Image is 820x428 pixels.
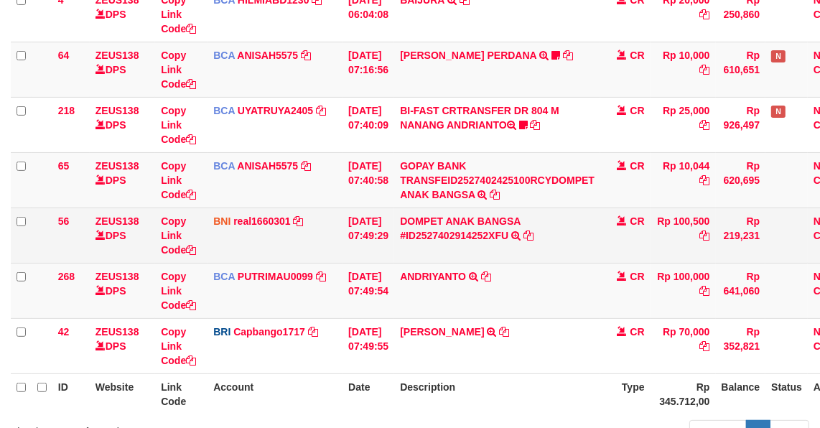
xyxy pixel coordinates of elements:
span: BNI [213,215,230,227]
span: BCA [213,105,235,116]
span: 65 [58,160,70,172]
a: [PERSON_NAME] PERDANA [400,50,536,61]
th: Date [343,373,394,414]
td: Rp 10,044 [651,152,716,208]
span: CR [630,50,644,61]
a: PUTRIMAU0099 [238,271,313,282]
td: Rp 610,651 [716,42,766,97]
span: BRI [213,326,230,338]
span: Has Note [771,106,786,118]
td: Rp 926,497 [716,97,766,152]
a: ZEUS138 [95,160,139,172]
a: Copy PUTRIMAU0099 to clipboard [316,271,326,282]
a: Copy ANISAH5575 to clipboard [301,160,311,172]
a: ZEUS138 [95,215,139,227]
td: DPS [90,208,155,263]
a: Copy ANDRIYANTO to clipboard [481,271,491,282]
td: DPS [90,318,155,373]
td: Rp 25,000 [651,97,716,152]
span: CR [630,326,644,338]
th: Type [600,373,651,414]
a: GOPAY BANK TRANSFEID2527402425100RCYDOMPET ANAK BANGSA [400,160,595,200]
a: ZEUS138 [95,271,139,282]
a: Capbango1717 [233,326,305,338]
a: Copy Rp 25,000 to clipboard [700,119,710,131]
th: Rp 345.712,00 [651,373,716,414]
a: Copy Link Code [161,271,196,311]
span: CR [630,215,644,227]
td: Rp 219,231 [716,208,766,263]
span: 218 [58,105,75,116]
th: Description [394,373,600,414]
a: Copy Rp 20,000 to clipboard [700,9,710,20]
a: ZEUS138 [95,50,139,61]
td: [DATE] 07:49:29 [343,208,394,263]
a: ZEUS138 [95,105,139,116]
td: [DATE] 07:40:58 [343,152,394,208]
a: Copy Rp 70,000 to clipboard [700,340,710,352]
span: Has Note [771,50,786,62]
span: 64 [58,50,70,61]
a: ANISAH5575 [237,160,298,172]
td: [DATE] 07:49:54 [343,263,394,318]
a: Copy BI-FAST CRTRANSFER DR 804 M NANANG ANDRIANTO to clipboard [531,119,541,131]
td: Rp 100,000 [651,263,716,318]
a: Copy Rp 10,044 to clipboard [700,175,710,186]
td: [DATE] 07:16:56 [343,42,394,97]
a: Copy Capbango1717 to clipboard [308,326,318,338]
a: Copy DOMPET ANAK BANGSA #ID2527402914252XFU to clipboard [523,230,534,241]
th: ID [52,373,90,414]
span: 56 [58,215,70,227]
a: Copy Link Code [161,326,196,366]
td: Rp 620,695 [716,152,766,208]
th: Balance [716,373,766,414]
th: Status [765,373,808,414]
a: ZEUS138 [95,326,139,338]
span: BCA [213,160,235,172]
a: Copy YOHANES MARUDI to clipboard [500,326,510,338]
span: 268 [58,271,75,282]
td: BI-FAST CRTRANSFER DR 804 M NANANG ANDRIANTO [394,97,600,152]
span: BCA [213,50,235,61]
a: ANISAH5575 [237,50,298,61]
a: Copy ANISAH5575 to clipboard [301,50,311,61]
a: Copy GOPAY BANK TRANSFEID2527402425100RCYDOMPET ANAK BANGSA to clipboard [490,189,500,200]
span: BCA [213,271,235,282]
a: [PERSON_NAME] [400,326,484,338]
span: 42 [58,326,70,338]
a: Copy real1660301 to clipboard [294,215,304,227]
span: CR [630,105,644,116]
td: [DATE] 07:40:09 [343,97,394,152]
td: [DATE] 07:49:55 [343,318,394,373]
a: Copy Rp 100,000 to clipboard [700,285,710,297]
span: CR [630,271,644,282]
a: Copy Link Code [161,50,196,90]
a: Copy Rp 100,500 to clipboard [700,230,710,241]
th: Link Code [155,373,208,414]
a: UYATRUYA2405 [238,105,313,116]
a: Copy REZA NING PERDANA to clipboard [563,50,573,61]
a: Copy Link Code [161,215,196,256]
td: Rp 352,821 [716,318,766,373]
td: DPS [90,152,155,208]
td: DPS [90,42,155,97]
th: Website [90,373,155,414]
a: ANDRIYANTO [400,271,466,282]
a: DOMPET ANAK BANGSA #ID2527402914252XFU [400,215,521,241]
td: DPS [90,263,155,318]
td: Rp 641,060 [716,263,766,318]
a: Copy Rp 10,000 to clipboard [700,64,710,75]
td: DPS [90,97,155,152]
th: Account [208,373,343,414]
td: Rp 70,000 [651,318,716,373]
a: Copy Link Code [161,105,196,145]
td: Rp 10,000 [651,42,716,97]
a: real1660301 [233,215,290,227]
td: Rp 100,500 [651,208,716,263]
a: Copy UYATRUYA2405 to clipboard [316,105,326,116]
span: CR [630,160,644,172]
a: Copy Link Code [161,160,196,200]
